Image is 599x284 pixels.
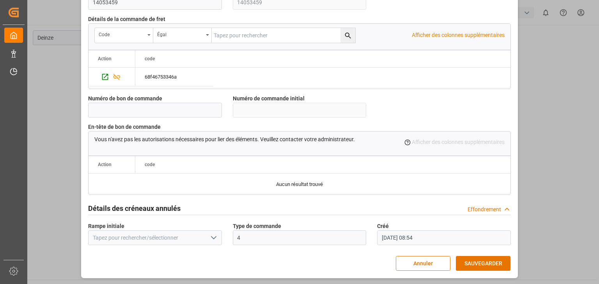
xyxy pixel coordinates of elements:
[88,95,162,102] font: Numéro de bon de commande
[396,256,450,271] button: Annuler
[135,68,213,86] div: Appuyez sur ESPACE pour sélectionner cette ligne.
[89,68,135,86] div: Appuyez sur ESPACE pour sélectionner cette ligne.
[464,260,502,266] font: SAUVEGARDER
[94,136,355,142] font: Vous n'avez pas les autorisations nécessaires pour lier des éléments. Veuillez contacter votre ad...
[145,74,177,80] font: 68f46753346a
[157,32,167,37] font: Égal
[233,223,281,229] font: Type de commande
[88,204,181,212] font: Détails des créneaux annulés
[468,206,501,212] font: Effondrement
[377,230,511,245] input: JJ.MM.AAAA HH:MM
[145,162,155,167] font: code
[145,56,155,61] font: code
[95,28,153,43] button: ouvrir le menu
[99,32,110,37] font: code
[413,260,433,266] font: Annuler
[153,28,212,43] button: ouvrir le menu
[88,16,165,22] font: Détails de la commande de fret
[456,256,510,271] button: SAUVEGARDER
[98,56,112,61] font: Action
[207,232,219,244] button: ouvrir le menu
[412,32,505,38] font: Afficher des colonnes supplémentaires
[212,28,355,43] input: Tapez pour rechercher
[233,95,305,102] font: Numéro de commande initial
[98,162,112,167] font: Action
[377,223,389,229] font: Créé
[88,230,222,245] input: Tapez pour rechercher/sélectionner
[88,124,161,130] font: En-tête de bon de commande
[88,223,124,229] font: Rampe initiale
[340,28,355,43] button: bouton de recherche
